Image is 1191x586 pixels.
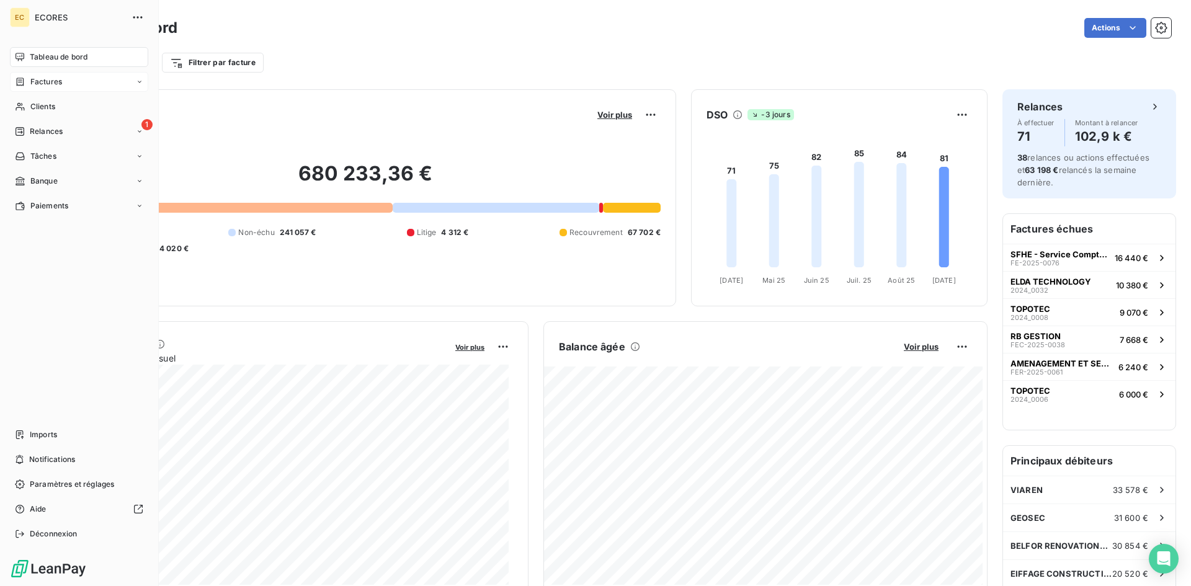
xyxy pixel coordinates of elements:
span: FER-2025-0061 [1010,368,1063,376]
span: 30 854 € [1112,541,1148,551]
h6: Factures échues [1003,214,1175,244]
span: Notifications [29,454,75,465]
span: 2024_0032 [1010,286,1048,294]
a: Aide [10,499,148,519]
span: Aide [30,504,47,515]
span: 33 578 € [1113,485,1148,495]
span: TOPOTEC [1010,386,1050,396]
span: VIAREN [1010,485,1043,495]
h6: Relances [1017,99,1063,114]
button: Actions [1084,18,1146,38]
span: 6 240 € [1118,362,1148,372]
span: Tableau de bord [30,51,87,63]
h6: Principaux débiteurs [1003,446,1175,476]
span: FE-2025-0076 [1010,259,1059,267]
span: Déconnexion [30,528,78,539]
tspan: [DATE] [720,276,743,285]
tspan: Juin 25 [804,276,829,285]
span: Recouvrement [569,227,623,238]
span: RB GESTION [1010,331,1061,341]
div: Open Intercom Messenger [1149,544,1179,574]
span: 2024_0006 [1010,396,1048,403]
h6: DSO [707,107,728,122]
button: TOPOTEC2024_00089 070 € [1003,298,1175,326]
span: 1 [141,119,153,130]
span: Relances [30,126,63,137]
button: Voir plus [900,341,942,352]
span: EIFFAGE CONSTRUCTION SUD EST [1010,569,1112,579]
span: ELDA TECHNOLOGY [1010,277,1091,286]
button: Voir plus [452,341,488,352]
button: SFHE - Service ComptabilitéFE-2025-007616 440 € [1003,244,1175,271]
img: Logo LeanPay [10,559,87,579]
span: Voir plus [455,343,484,352]
span: À effectuer [1017,119,1055,127]
h6: Balance âgée [559,339,625,354]
span: ECORES [35,12,124,22]
tspan: Mai 25 [762,276,785,285]
span: 241 057 € [280,227,316,238]
span: Voir plus [597,110,632,120]
span: Paiements [30,200,68,211]
span: 9 070 € [1120,308,1148,317]
span: Factures [30,76,62,87]
span: Voir plus [904,342,939,352]
span: 7 668 € [1120,335,1148,345]
span: Litige [417,227,437,238]
span: relances ou actions effectuées et relancés la semaine dernière. [1017,153,1149,187]
tspan: [DATE] [932,276,956,285]
span: 20 520 € [1112,569,1148,579]
span: Banque [30,175,58,187]
span: 10 380 € [1116,280,1148,290]
span: 63 198 € [1025,165,1058,175]
span: FEC-2025-0038 [1010,341,1065,348]
button: Filtrer par facture [162,53,264,73]
span: Tâches [30,151,56,162]
span: Imports [30,429,57,440]
span: Clients [30,101,55,112]
div: EC [10,7,30,27]
span: 67 702 € [628,227,661,238]
h4: 71 [1017,127,1055,146]
button: ELDA TECHNOLOGY2024_003210 380 € [1003,271,1175,298]
h4: 102,9 k € [1075,127,1138,146]
button: RB GESTIONFEC-2025-00387 668 € [1003,326,1175,353]
span: 38 [1017,153,1027,162]
span: Paramètres et réglages [30,479,114,490]
button: Voir plus [594,109,636,120]
span: 6 000 € [1119,389,1148,399]
tspan: Août 25 [888,276,915,285]
span: -4 020 € [156,243,189,254]
button: AMENAGEMENT ET SERVICESFER-2025-00616 240 € [1003,353,1175,380]
span: Chiffre d'affaires mensuel [70,352,447,365]
span: 16 440 € [1115,253,1148,263]
span: AMENAGEMENT ET SERVICES [1010,358,1113,368]
span: SFHE - Service Comptabilité [1010,249,1110,259]
span: 4 312 € [441,227,468,238]
h2: 680 233,36 € [70,161,661,198]
span: -3 jours [747,109,793,120]
span: GEOSEC [1010,513,1045,523]
span: BELFOR RENOVATIONS SOLUTIONS BRS [1010,541,1112,551]
span: Montant à relancer [1075,119,1138,127]
tspan: Juil. 25 [847,276,872,285]
button: TOPOTEC2024_00066 000 € [1003,380,1175,407]
span: TOPOTEC [1010,304,1050,314]
span: 2024_0008 [1010,314,1048,321]
span: Non-échu [238,227,274,238]
span: 31 600 € [1114,513,1148,523]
